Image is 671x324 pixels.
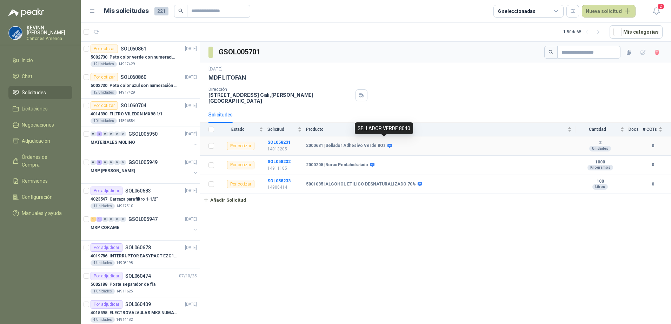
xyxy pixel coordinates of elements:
p: GSOL005949 [128,160,158,165]
span: Configuración [22,193,53,201]
a: 0 2 0 0 0 0 GSOL005950[DATE] MATERIALES MOLINO [91,130,198,152]
a: Remisiones [8,174,72,188]
p: [STREET_ADDRESS] Cali , [PERSON_NAME][GEOGRAPHIC_DATA] [208,92,353,104]
a: Por cotizarSOL060860[DATE] 5002730 |Peto color azul con numeración de 3 al 1512 Unidades14917429 [81,70,200,99]
div: Kilogramos [587,165,613,170]
div: Por cotizar [91,45,118,53]
div: 0 [102,217,108,222]
p: SOL060860 [121,75,146,80]
th: Producto [306,123,576,136]
p: [DATE] [185,301,197,308]
h1: Mis solicitudes [104,6,149,16]
p: 14896554 [118,118,135,124]
a: SOL058231 [267,140,291,145]
a: Negociaciones [8,118,72,131]
div: 4 Unidades [91,317,115,323]
div: 0 [114,160,120,165]
div: 1 [97,217,102,222]
span: Remisiones [22,177,48,185]
div: 0 [114,217,120,222]
p: SOL060678 [125,245,151,250]
button: Añadir Solicitud [200,194,249,206]
th: # COTs [643,123,671,136]
b: 2 [576,140,624,146]
div: Por adjudicar [91,243,122,252]
span: 2 [657,3,665,10]
b: 0 [643,162,663,168]
p: [DATE] [185,46,197,52]
p: KEVINN [PERSON_NAME] [27,25,72,35]
div: Unidades [589,146,611,151]
div: 0 [120,160,126,165]
button: Mís categorías [610,25,663,39]
div: 0 [108,217,114,222]
div: 1 [91,217,96,222]
div: 40 Unidades [91,118,117,124]
span: Producto [306,127,566,132]
img: Logo peakr [8,8,44,17]
span: Licitaciones [22,105,48,113]
p: 4014390 | FILTRO VILEDON MX98 1/1 [91,111,162,117]
p: SOL060474 [125,274,151,278]
p: 07/10/25 [179,273,197,279]
th: Estado [218,123,267,136]
div: Por cotizar [91,73,118,81]
p: [DATE] [208,66,222,73]
a: Configuración [8,190,72,204]
span: search [178,8,183,13]
div: Por adjudicar [91,272,122,280]
div: Por cotizar [91,101,118,110]
a: Manuales y ayuda [8,207,72,220]
p: 4015595 | ELECTROVALVULAS MK8 NUMATICS [91,310,178,316]
div: 0 [114,131,120,136]
p: 14911185 [267,165,302,172]
div: 3 [97,160,102,165]
div: 0 [91,131,96,136]
span: Adjudicación [22,137,50,145]
p: SOL060704 [121,103,146,108]
p: [DATE] [185,131,197,137]
div: 1 Unidades [91,289,115,294]
a: Por cotizarSOL060704[DATE] 4014390 |FILTRO VILEDON MX98 1/140 Unidades14896554 [81,99,200,127]
p: MDF LITOFAN [208,74,246,81]
a: Licitaciones [8,102,72,115]
p: 14911625 [116,289,133,294]
div: 1 - 50 de 65 [563,26,604,38]
p: 5002730 | Peto color verde con numeración de 3 al 15 [91,54,178,61]
p: [DATE] [185,159,197,166]
p: 5002188 | Poste separador de fila [91,281,155,288]
a: Solicitudes [8,86,72,99]
p: Dirección [208,87,353,92]
b: SOL058233 [267,178,291,183]
p: 14914182 [116,317,133,323]
p: [DATE] [185,102,197,109]
span: Solicitudes [22,89,46,96]
p: [DATE] [185,216,197,223]
p: SOL060409 [125,302,151,307]
p: 5002730 | Peto color azul con numeración de 3 al 15 [91,82,178,89]
p: 14917429 [118,61,135,67]
div: 0 [108,131,114,136]
b: 0 [643,143,663,149]
a: Chat [8,70,72,83]
b: 0 [643,181,663,188]
div: 4 Unidades [91,260,115,266]
span: Chat [22,73,32,80]
div: 12 Unidades [91,90,117,95]
button: 2 [650,5,663,18]
p: 14917429 [118,90,135,95]
img: Company Logo [9,26,22,40]
th: Solicitud [267,123,306,136]
button: Nueva solicitud [582,5,636,18]
div: 0 [102,160,108,165]
div: 0 [120,131,126,136]
span: search [549,50,553,55]
div: Litros [592,184,608,190]
p: 14908198 [116,260,133,266]
p: [DATE] [185,74,197,81]
div: Por adjudicar [91,187,122,195]
a: SOL058232 [267,159,291,164]
div: 2 [97,131,102,136]
b: 1000 [576,160,624,165]
th: Docs [629,123,643,136]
